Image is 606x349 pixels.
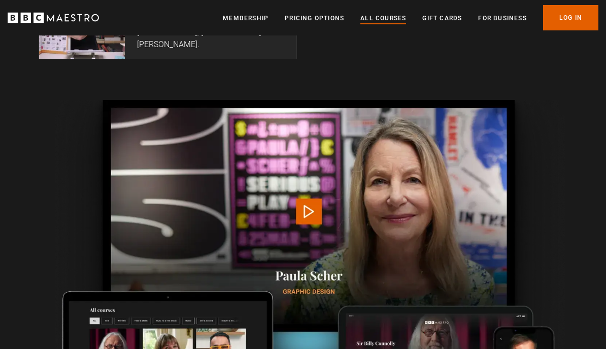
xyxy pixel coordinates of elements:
a: Pricing Options [285,13,344,23]
svg: BBC Maestro [8,10,99,25]
a: For business [478,13,526,23]
a: Log In [543,5,598,30]
nav: Primary [223,5,598,30]
a: Membership [223,13,268,23]
a: All Courses [360,13,406,23]
a: Gift Cards [422,13,462,23]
